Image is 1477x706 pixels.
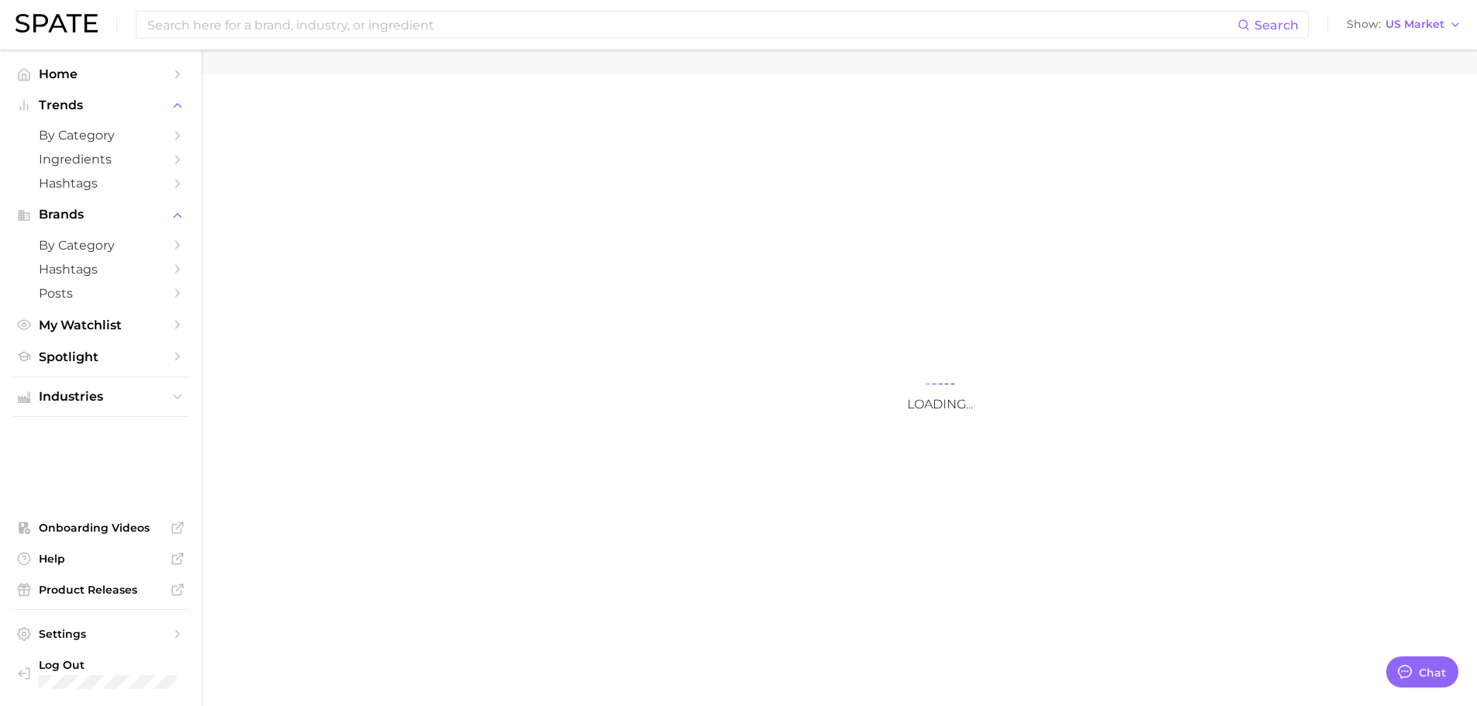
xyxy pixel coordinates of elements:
button: ShowUS Market [1343,15,1465,35]
span: Hashtags [39,262,163,277]
a: Log out. Currently logged in with e-mail jordan.williams@benjerry.com. [12,653,189,694]
button: Brands [12,203,189,226]
a: Onboarding Videos [12,516,189,539]
span: US Market [1386,20,1444,29]
span: Log Out [39,658,203,672]
a: Help [12,547,189,570]
a: Hashtags [12,257,189,281]
span: Onboarding Videos [39,521,163,535]
a: Posts [12,281,189,305]
span: Trends [39,98,163,112]
span: My Watchlist [39,318,163,332]
span: by Category [39,128,163,143]
a: Product Releases [12,578,189,601]
input: Search here for a brand, industry, or ingredient [146,12,1237,38]
img: SPATE [16,14,98,33]
a: My Watchlist [12,313,189,337]
span: Posts [39,286,163,301]
a: Hashtags [12,171,189,195]
button: Industries [12,385,189,408]
a: Spotlight [12,345,189,369]
span: Home [39,67,163,81]
span: Hashtags [39,176,163,191]
span: Settings [39,627,163,641]
span: Help [39,552,163,566]
h3: Loading... [785,397,1096,412]
span: Industries [39,390,163,404]
span: Search [1254,18,1299,33]
a: Settings [12,622,189,646]
span: Show [1347,20,1381,29]
button: Trends [12,94,189,117]
span: Brands [39,208,163,222]
a: by Category [12,233,189,257]
a: by Category [12,123,189,147]
a: Ingredients [12,147,189,171]
span: Product Releases [39,583,163,597]
span: Ingredients [39,152,163,167]
span: Spotlight [39,350,163,364]
span: by Category [39,238,163,253]
a: Home [12,62,189,86]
